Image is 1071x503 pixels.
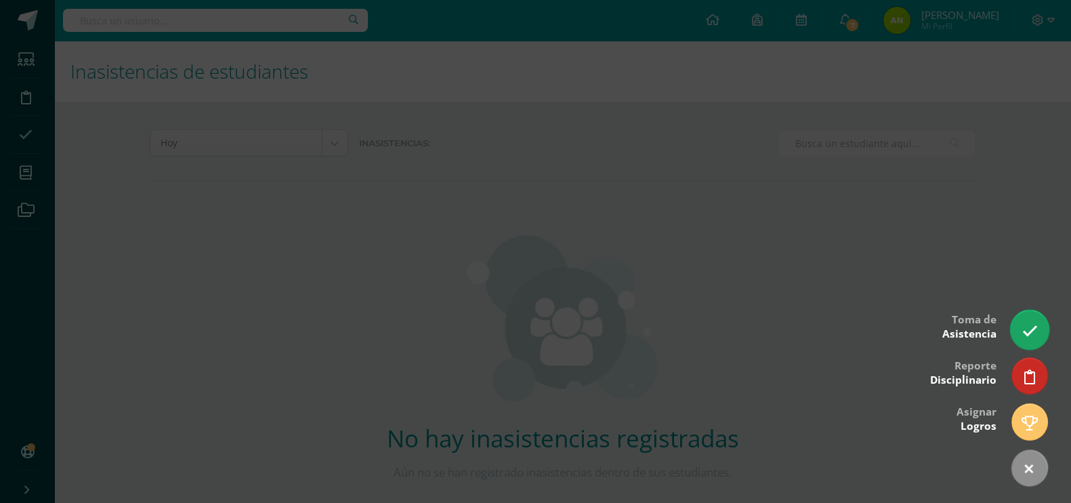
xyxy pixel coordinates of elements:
[942,327,996,341] span: Asistencia
[930,350,996,394] div: Reporte
[961,419,996,433] span: Logros
[930,373,996,387] span: Disciplinario
[957,396,996,440] div: Asignar
[942,304,996,348] div: Toma de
